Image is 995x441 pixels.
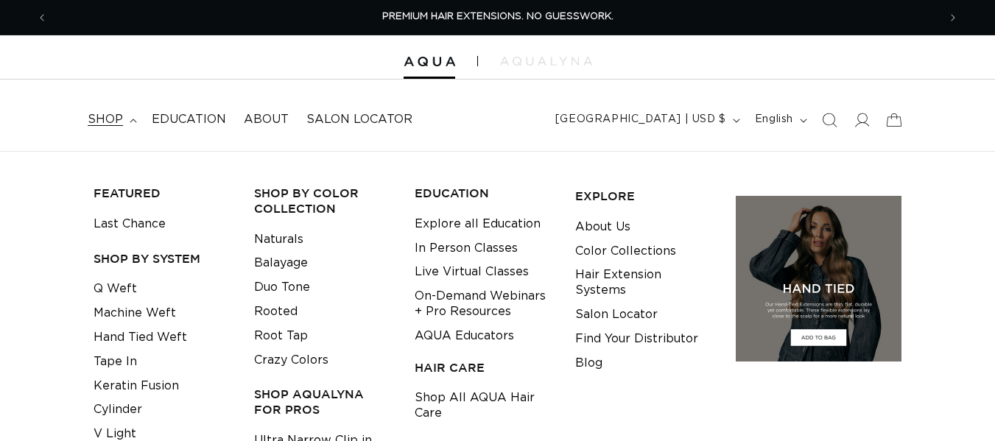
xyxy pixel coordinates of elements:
[143,103,235,136] a: Education
[415,360,552,375] h3: HAIR CARE
[94,301,176,325] a: Machine Weft
[254,186,392,216] h3: Shop by Color Collection
[813,104,845,136] summary: Search
[88,112,123,127] span: shop
[415,236,518,261] a: In Person Classes
[575,303,658,327] a: Salon Locator
[94,212,166,236] a: Last Chance
[298,103,421,136] a: Salon Locator
[382,12,613,21] span: PREMIUM HAIR EXTENSIONS. NO GUESSWORK.
[575,188,713,204] h3: EXPLORE
[94,350,137,374] a: Tape In
[404,57,455,67] img: Aqua Hair Extensions
[755,112,793,127] span: English
[415,260,529,284] a: Live Virtual Classes
[575,263,713,303] a: Hair Extension Systems
[575,351,602,375] a: Blog
[244,112,289,127] span: About
[254,324,308,348] a: Root Tap
[306,112,412,127] span: Salon Locator
[94,186,231,201] h3: FEATURED
[415,284,552,324] a: On-Demand Webinars + Pro Resources
[94,277,137,301] a: Q Weft
[26,4,58,32] button: Previous announcement
[254,348,328,373] a: Crazy Colors
[254,300,298,324] a: Rooted
[415,186,552,201] h3: EDUCATION
[254,251,308,275] a: Balayage
[937,4,969,32] button: Next announcement
[254,227,303,252] a: Naturals
[415,324,514,348] a: AQUA Educators
[94,251,231,267] h3: SHOP BY SYSTEM
[746,106,813,134] button: English
[254,275,310,300] a: Duo Tone
[94,398,142,422] a: Cylinder
[152,112,226,127] span: Education
[555,112,726,127] span: [GEOGRAPHIC_DATA] | USD $
[575,239,676,264] a: Color Collections
[254,387,392,417] h3: Shop AquaLyna for Pros
[79,103,143,136] summary: shop
[94,374,179,398] a: Keratin Fusion
[415,212,541,236] a: Explore all Education
[546,106,746,134] button: [GEOGRAPHIC_DATA] | USD $
[575,215,630,239] a: About Us
[575,327,698,351] a: Find Your Distributor
[94,325,187,350] a: Hand Tied Weft
[415,386,552,426] a: Shop All AQUA Hair Care
[235,103,298,136] a: About
[500,57,592,66] img: aqualyna.com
